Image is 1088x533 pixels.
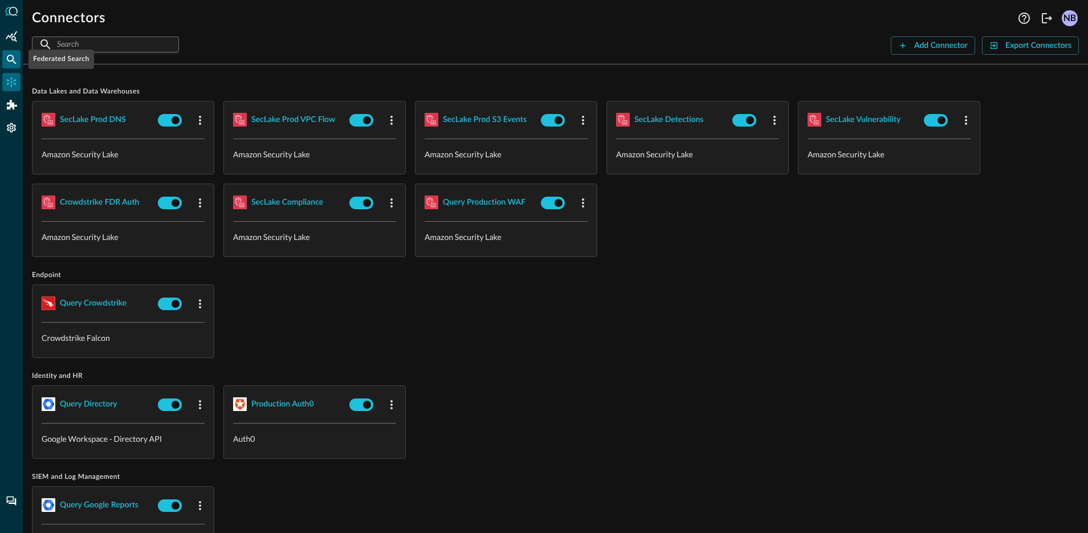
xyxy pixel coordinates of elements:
[57,34,153,55] input: Search
[425,196,438,209] img: AWSSecurityLake.svg
[32,271,1079,280] span: Endpoint
[443,193,525,211] button: Query Production WAF
[1015,9,1033,27] button: Help
[60,113,126,127] div: SecLake Prod DNS
[826,111,900,129] button: SecLake Vulnerability
[251,395,314,413] button: Production Auth0
[251,193,323,211] button: SecLake Compliance
[251,196,323,210] div: SecLake Compliance
[3,96,21,114] div: Addons
[60,296,127,311] div: Query Crowdstrike
[42,196,55,209] img: AWSSecurityLake.svg
[28,50,94,69] div: Federated Search
[42,433,205,445] p: Google Workspace - Directory API
[233,433,396,445] p: Auth0
[60,498,138,512] div: Query Google Reports
[60,193,139,211] button: Crowdstrike FDR Auth
[233,231,396,243] p: Amazon Security Lake
[42,332,205,344] p: Crowdstrike Falcon
[42,498,55,512] img: GoogleWorkspace.svg
[233,196,247,209] img: AWSSecurityLake.svg
[233,397,247,411] img: Auth0.svg
[32,87,1079,96] span: Data Lakes and Data Warehouses
[808,148,971,160] p: Amazon Security Lake
[42,296,55,310] img: CrowdStrikeFalcon.svg
[1005,39,1071,53] div: Export Connectors
[233,148,396,160] p: Amazon Security Lake
[2,119,21,137] div: Settings
[60,294,127,312] button: Query Crowdstrike
[425,231,588,243] p: Amazon Security Lake
[826,113,900,127] div: SecLake Vulnerability
[634,111,703,129] button: SecLake Detections
[616,148,779,160] p: Amazon Security Lake
[233,113,247,127] img: AWSSecurityLake.svg
[914,39,968,53] div: Add Connector
[42,231,205,243] p: Amazon Security Lake
[2,73,21,91] div: Connectors
[32,372,1079,381] span: Identity and HR
[2,50,21,68] div: Federated Search
[251,113,335,127] div: SecLake Prod VPC Flow
[251,397,314,412] div: Production Auth0
[60,111,126,129] button: SecLake Prod DNS
[443,113,527,127] div: SecLake Prod S3 Events
[42,113,55,127] img: AWSSecurityLake.svg
[425,148,588,160] p: Amazon Security Lake
[60,397,117,412] div: Query Directory
[42,148,205,160] p: Amazon Security Lake
[42,397,55,411] img: GoogleWorkspace.svg
[1062,10,1078,26] div: NB
[616,113,630,127] img: AWSSecurityLake.svg
[634,113,703,127] div: SecLake Detections
[808,113,821,127] img: AWSSecurityLake.svg
[32,473,1079,482] span: SIEM and Log Management
[891,36,975,55] button: Add Connector
[60,496,138,514] button: Query Google Reports
[32,9,105,27] h1: Connectors
[443,196,525,210] div: Query Production WAF
[2,27,21,46] div: Summary Insights
[60,196,139,210] div: Crowdstrike FDR Auth
[982,36,1079,55] button: Export Connectors
[425,113,438,127] img: AWSSecurityLake.svg
[2,492,21,510] div: Chat
[251,111,335,129] button: SecLake Prod VPC Flow
[60,395,117,413] button: Query Directory
[443,111,527,129] button: SecLake Prod S3 Events
[1038,9,1056,27] button: Logout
